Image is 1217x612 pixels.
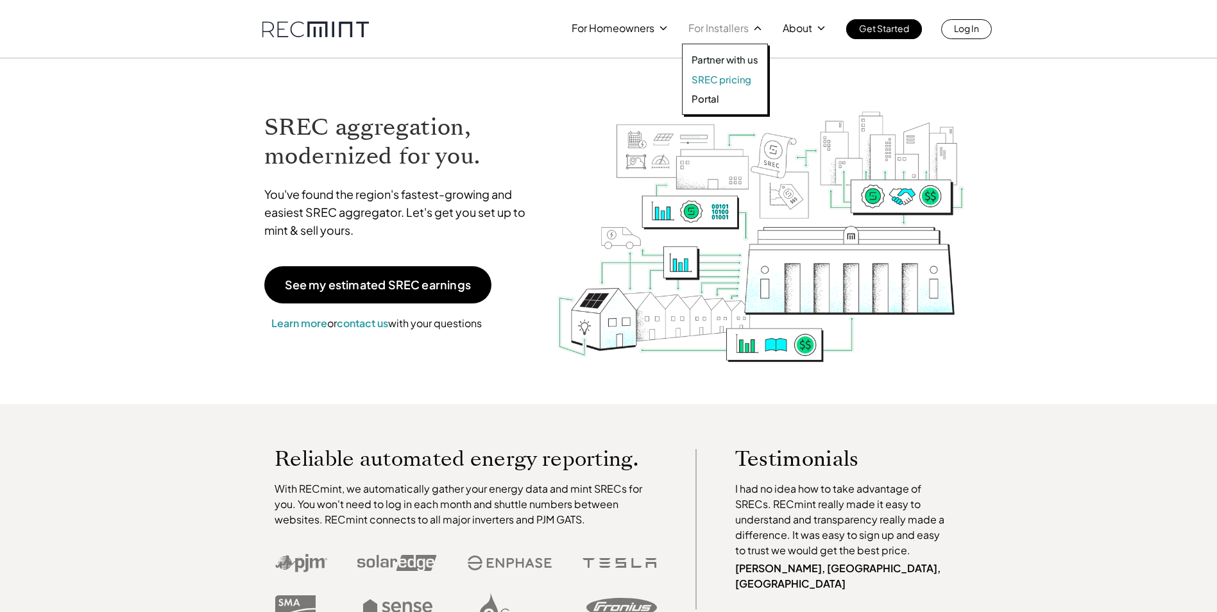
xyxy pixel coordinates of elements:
[271,316,327,330] a: Learn more
[692,92,719,105] p: Portal
[692,53,758,66] a: Partner with us
[264,315,489,332] p: or with your questions
[275,449,657,468] p: Reliable automated energy reporting.
[264,266,491,303] a: See my estimated SREC earnings
[735,481,951,558] p: I had no idea how to take advantage of SRECs. RECmint really made it easy to understand and trans...
[556,78,966,366] img: RECmint value cycle
[688,19,749,37] p: For Installers
[783,19,812,37] p: About
[572,19,654,37] p: For Homeowners
[941,19,992,39] a: Log In
[275,481,657,527] p: With RECmint, we automatically gather your energy data and mint SRECs for you. You won't need to ...
[859,19,909,37] p: Get Started
[264,185,538,239] p: You've found the region's fastest-growing and easiest SREC aggregator. Let's get you set up to mi...
[285,279,471,291] p: See my estimated SREC earnings
[735,449,926,468] p: Testimonials
[264,113,538,171] h1: SREC aggregation, modernized for you.
[692,92,758,105] a: Portal
[954,19,979,37] p: Log In
[692,73,751,86] p: SREC pricing
[735,561,951,591] p: [PERSON_NAME], [GEOGRAPHIC_DATA], [GEOGRAPHIC_DATA]
[692,73,758,86] a: SREC pricing
[337,316,388,330] a: contact us
[846,19,922,39] a: Get Started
